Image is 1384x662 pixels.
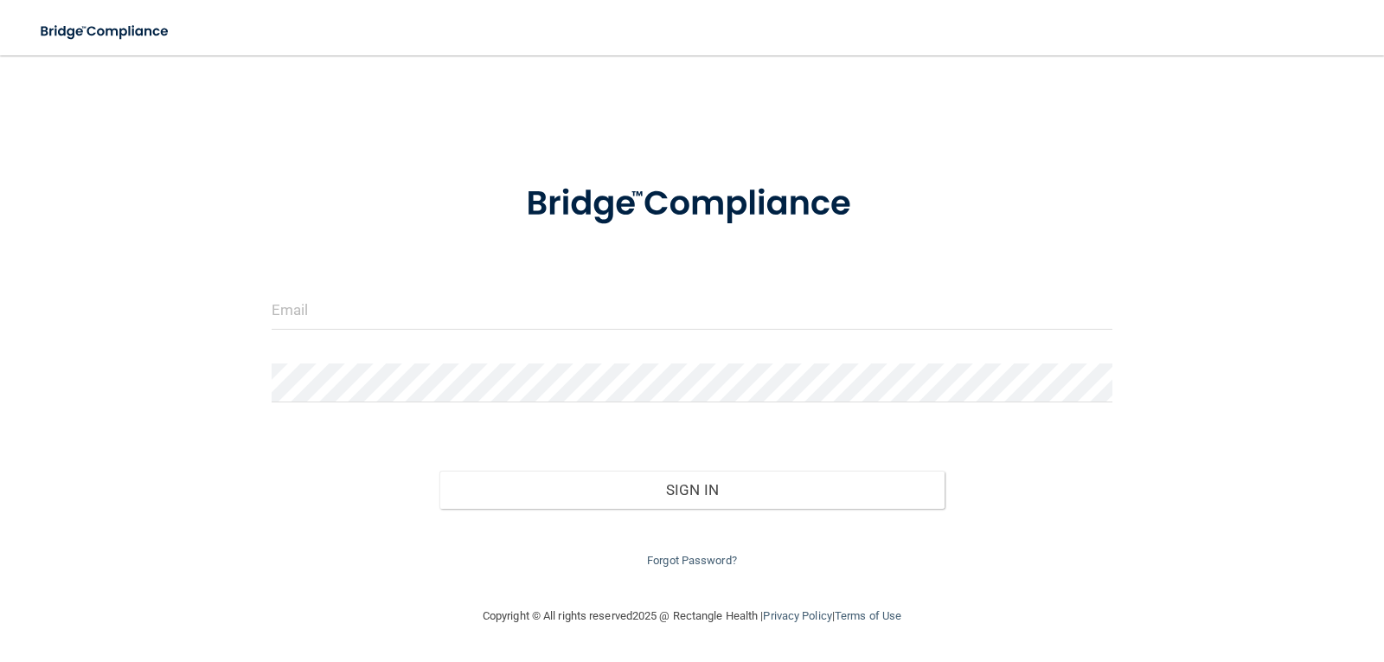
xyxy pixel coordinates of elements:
a: Forgot Password? [647,554,737,567]
a: Terms of Use [835,609,901,622]
input: Email [272,291,1113,330]
button: Sign In [439,471,945,509]
img: bridge_compliance_login_screen.278c3ca4.svg [490,159,894,249]
div: Copyright © All rights reserved 2025 @ Rectangle Health | | [376,588,1008,644]
a: Privacy Policy [763,609,831,622]
img: bridge_compliance_login_screen.278c3ca4.svg [26,14,185,49]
